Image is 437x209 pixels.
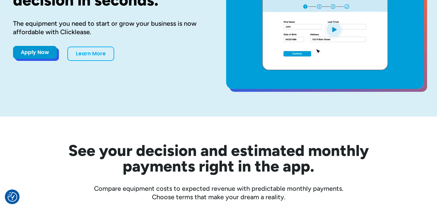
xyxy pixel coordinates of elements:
[67,47,114,61] a: Learn More
[325,20,343,38] img: Blue play button logo on a light blue circular background
[7,192,17,202] img: Revisit consent button
[36,143,401,174] h2: See your decision and estimated monthly payments right in the app.
[13,19,205,36] div: The equipment you need to start or grow your business is now affordable with Clicklease.
[7,192,17,202] button: Consent Preferences
[13,46,57,59] a: Apply Now
[13,184,424,201] div: Compare equipment costs to expected revenue with predictable monthly payments. Choose terms that ...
